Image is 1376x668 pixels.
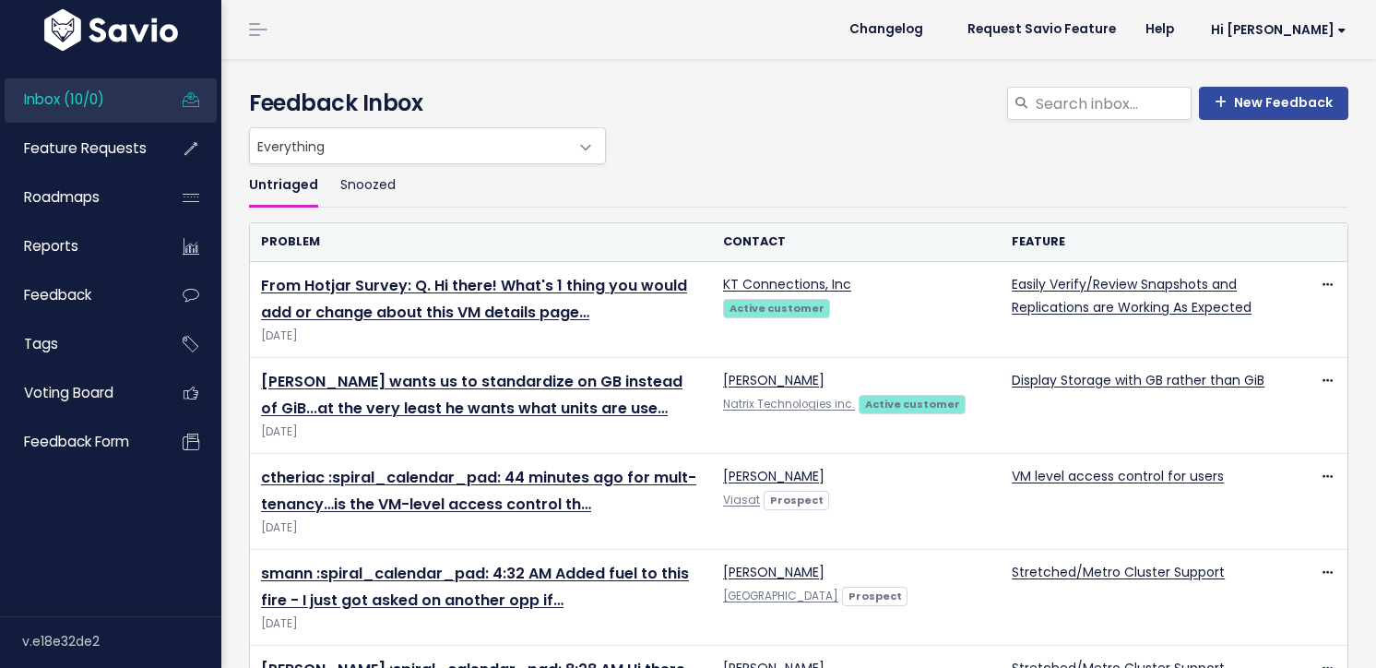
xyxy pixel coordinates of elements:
th: Feature [1001,223,1289,261]
a: Easily Verify/Review Snapshots and Replications are Working As Expected [1012,275,1251,316]
a: VM level access control for users [1012,467,1224,485]
a: Active customer [723,298,830,316]
a: Feedback [5,274,153,316]
a: Reports [5,225,153,268]
span: Changelog [849,23,923,36]
h4: Feedback Inbox [249,87,1348,120]
a: Hi [PERSON_NAME] [1189,16,1361,44]
a: Feedback form [5,421,153,463]
a: [PERSON_NAME] wants us to standardize on GB instead of GiB...at the very least he wants what unit... [261,371,682,419]
span: Feedback form [24,432,129,451]
a: Tags [5,323,153,365]
a: Prospect [842,586,907,604]
a: Snoozed [340,164,396,208]
a: Active customer [859,394,966,412]
span: Voting Board [24,383,113,402]
a: Request Savio Feature [953,16,1131,43]
a: Display Storage with GB rather than GiB [1012,371,1264,389]
input: Search inbox... [1034,87,1192,120]
a: Natrix Technologies inc. [723,397,855,412]
span: Roadmaps [24,187,100,207]
ul: Filter feature requests [249,164,1348,208]
a: Stretched/Metro Cluster Support [1012,563,1225,581]
span: Feedback [24,285,91,304]
div: v.e18e32de2 [22,617,221,665]
a: Feature Requests [5,127,153,170]
span: [DATE] [261,423,701,442]
a: [PERSON_NAME] [723,371,824,389]
a: New Feedback [1199,87,1348,120]
img: logo-white.9d6f32f41409.svg [40,9,183,51]
th: Contact [712,223,1001,261]
a: Viasat [723,493,760,507]
strong: Prospect [770,493,824,507]
a: Untriaged [249,164,318,208]
a: [PERSON_NAME] [723,563,824,581]
a: Help [1131,16,1189,43]
span: Tags [24,334,58,353]
strong: Active customer [865,397,960,412]
span: Feature Requests [24,138,147,158]
span: Inbox (10/0) [24,89,104,109]
a: [GEOGRAPHIC_DATA] [723,589,838,603]
a: KT Connections, Inc [723,275,851,293]
span: Everything [250,128,568,163]
a: Roadmaps [5,176,153,219]
a: From Hotjar Survey: Q. Hi there! What's 1 thing you would add or change about this VM details page… [261,275,687,323]
a: smann :spiral_calendar_pad: 4:32 AM Added fuel to this fire - I just got asked on another opp if… [261,563,689,611]
strong: Prospect [848,589,902,603]
span: [DATE] [261,614,701,634]
a: Inbox (10/0) [5,78,153,121]
a: ctheriac :spiral_calendar_pad: 44 minutes ago for mult-tenancy…is the VM-level access control th… [261,467,696,515]
span: Hi [PERSON_NAME] [1211,23,1346,37]
span: Everything [249,127,606,164]
strong: Active customer [730,301,824,316]
span: [DATE] [261,519,701,538]
th: Problem [250,223,712,261]
a: Voting Board [5,372,153,414]
span: Reports [24,236,78,256]
span: [DATE] [261,327,701,346]
a: [PERSON_NAME] [723,467,824,485]
a: Prospect [764,490,829,508]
